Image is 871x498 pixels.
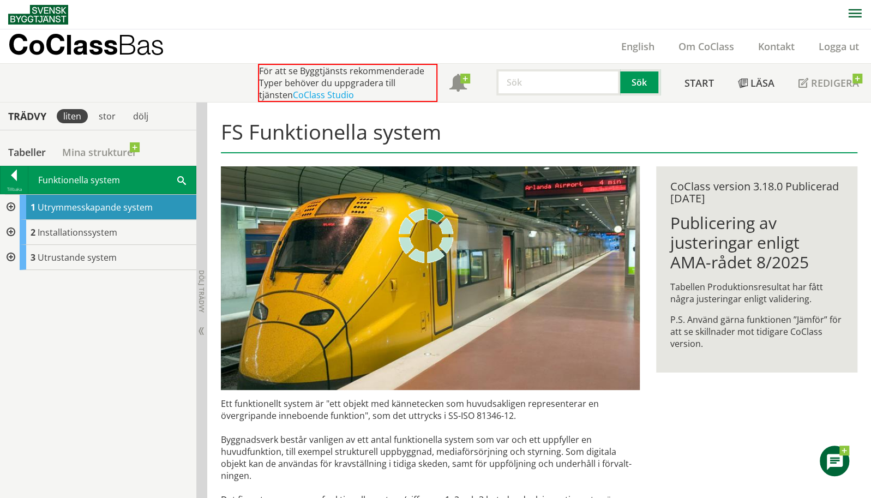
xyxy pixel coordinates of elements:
[750,76,774,89] span: Läsa
[258,64,437,102] div: För att se Byggtjänsts rekommenderade Typer behöver du uppgradera till tjänsten
[8,29,188,63] a: CoClassBas
[221,119,858,153] h1: FS Funktionella system
[31,251,35,263] span: 3
[2,110,52,122] div: Trädvy
[1,185,28,194] div: Tillbaka
[620,69,660,95] button: Sök
[197,270,206,313] span: Dölj trädvy
[670,281,844,305] p: Tabellen Produktionsresultat har fått några justeringar enligt validering.
[609,40,666,53] a: English
[38,201,153,213] span: Utrymmesskapande system
[726,64,786,102] a: Läsa
[31,201,35,213] span: 1
[670,314,844,350] p: P.S. Använd gärna funktionen ”Jämför” för att se skillnader mot tidigare CoClass version.
[807,40,871,53] a: Logga ut
[8,5,68,25] img: Svensk Byggtjänst
[221,166,640,390] img: arlanda-express-2.jpg
[496,69,620,95] input: Sök
[38,251,117,263] span: Utrustande system
[449,75,467,93] span: Notifikationer
[54,139,145,166] a: Mina strukturer
[28,166,196,194] div: Funktionella system
[92,109,122,123] div: stor
[670,213,844,272] h1: Publicering av justeringar enligt AMA-rådet 8/2025
[8,38,164,51] p: CoClass
[38,226,117,238] span: Installationssystem
[811,76,859,89] span: Redigera
[670,181,844,205] div: CoClass version 3.18.0 Publicerad [DATE]
[786,64,871,102] a: Redigera
[684,76,714,89] span: Start
[399,208,453,263] img: Laddar
[177,174,186,185] span: Sök i tabellen
[746,40,807,53] a: Kontakt
[118,28,164,61] span: Bas
[293,89,354,101] a: CoClass Studio
[31,226,35,238] span: 2
[57,109,88,123] div: liten
[127,109,155,123] div: dölj
[672,64,726,102] a: Start
[666,40,746,53] a: Om CoClass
